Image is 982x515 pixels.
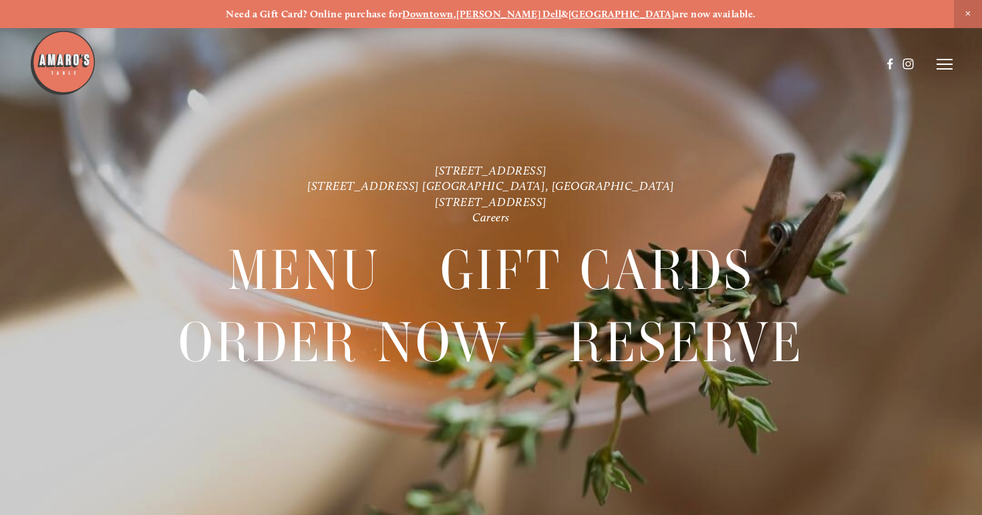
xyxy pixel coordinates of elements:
a: Downtown [402,8,454,20]
a: Order Now [178,307,510,378]
a: Menu [228,235,381,306]
a: [STREET_ADDRESS] [435,163,547,177]
a: Gift Cards [440,235,754,306]
a: Careers [472,211,510,225]
strong: , [454,8,456,20]
img: Amaro's Table [29,29,96,96]
span: Menu [228,235,381,307]
strong: & [561,8,568,20]
a: [GEOGRAPHIC_DATA] [568,8,675,20]
a: Reserve [568,307,804,378]
a: [STREET_ADDRESS] [435,195,547,209]
strong: are now available. [674,8,756,20]
a: [PERSON_NAME] Dell [456,8,561,20]
a: [STREET_ADDRESS] [GEOGRAPHIC_DATA], [GEOGRAPHIC_DATA] [307,179,675,193]
span: Gift Cards [440,235,754,307]
strong: Need a Gift Card? Online purchase for [226,8,402,20]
